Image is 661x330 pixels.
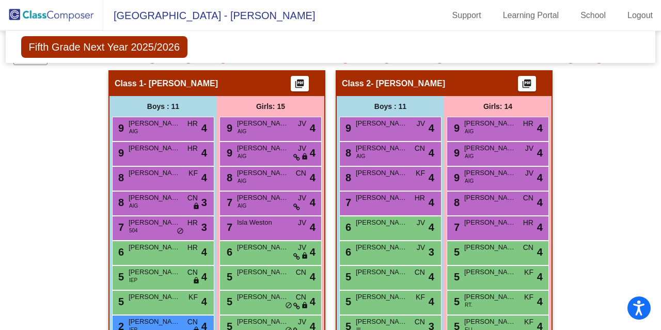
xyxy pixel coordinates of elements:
a: School [572,7,614,24]
span: [PERSON_NAME] ([GEOGRAPHIC_DATA]) [PERSON_NAME] [129,217,180,228]
span: 4 [537,120,543,136]
span: 4 [310,170,316,185]
span: do_not_disturb_alt [177,227,184,235]
span: Fifth Grade Next Year 2025/2026 [21,36,187,58]
span: [PERSON_NAME] [464,242,516,253]
span: AIG [465,128,474,135]
span: lock [301,252,308,260]
span: 8 [451,197,460,208]
span: HR [523,118,533,129]
span: [PERSON_NAME] [356,317,407,327]
span: 4 [537,170,543,185]
span: 3 [201,195,207,210]
span: 7 [224,222,232,233]
span: 5 [451,271,460,282]
span: [PERSON_NAME] [237,317,289,327]
span: [PERSON_NAME] [237,193,289,203]
span: 5 [116,271,124,282]
span: CN [415,317,425,327]
span: CN [415,143,425,154]
div: Girls: 15 [217,96,324,117]
span: 4 [537,145,543,161]
span: HR [187,118,198,129]
span: - [PERSON_NAME] [371,78,445,89]
span: CN [523,242,533,253]
span: 4 [201,145,207,161]
span: lock [301,302,308,310]
span: [PERSON_NAME] [464,317,516,327]
span: 4 [429,195,434,210]
span: KF [416,168,425,179]
span: [PERSON_NAME] [129,193,180,203]
span: KF [524,267,533,278]
span: KF [416,292,425,303]
span: AIG [465,152,474,160]
span: 6 [116,246,124,258]
span: [PERSON_NAME] [237,143,289,153]
mat-icon: picture_as_pdf [521,78,533,93]
span: [PERSON_NAME] [237,267,289,277]
span: JV [298,193,306,203]
span: 8 [116,172,124,183]
span: JV [298,317,306,327]
span: 4 [429,219,434,235]
span: 504 [129,227,138,234]
div: Boys : 11 [109,96,217,117]
span: 4 [310,269,316,285]
span: HR [415,193,425,203]
span: [PERSON_NAME] [464,168,516,178]
span: JV [417,217,425,228]
span: 8 [116,197,124,208]
span: [GEOGRAPHIC_DATA] - [PERSON_NAME] [103,7,315,24]
span: AIG [129,128,138,135]
span: 4 [201,269,207,285]
span: JV [417,242,425,253]
span: 4 [310,145,316,161]
span: 4 [429,294,434,309]
span: do_not_disturb_alt [285,302,292,310]
span: 4 [201,120,207,136]
span: CN [187,317,198,327]
span: 5 [451,246,460,258]
span: CN [523,193,533,203]
span: JV [298,143,306,154]
span: 5 [224,271,232,282]
span: 5 [116,296,124,307]
span: CN [296,168,306,179]
span: [PERSON_NAME] [464,193,516,203]
span: 4 [310,120,316,136]
span: 4 [310,195,316,210]
span: JV [298,217,306,228]
button: Print Students Details [291,76,309,91]
span: 5 [343,271,351,282]
span: 9 [224,147,232,159]
span: AIG [129,202,138,210]
span: HR [187,143,198,154]
span: lock [193,202,200,211]
span: [PERSON_NAME] [129,242,180,253]
span: 4 [201,294,207,309]
span: 4 [310,244,316,260]
div: Boys : 11 [337,96,444,117]
span: [PERSON_NAME] [356,242,407,253]
span: KF [524,317,533,327]
button: Print Students Details [518,76,536,91]
span: 9 [116,147,124,159]
span: RT. [465,301,473,309]
span: [PERSON_NAME] [129,168,180,178]
span: 5 [343,296,351,307]
span: AIG [238,152,246,160]
span: 4 [310,294,316,309]
span: 3 [429,244,434,260]
span: 7 [451,222,460,233]
span: [PERSON_NAME] [237,292,289,302]
span: AIG [238,202,246,210]
span: [PERSON_NAME] [237,242,289,253]
div: Girls: 14 [444,96,552,117]
span: Isla Weston [237,217,289,228]
span: 7 [224,197,232,208]
span: 6 [343,246,351,258]
span: 9 [343,122,351,134]
span: JV [298,118,306,129]
span: CN [296,267,306,278]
